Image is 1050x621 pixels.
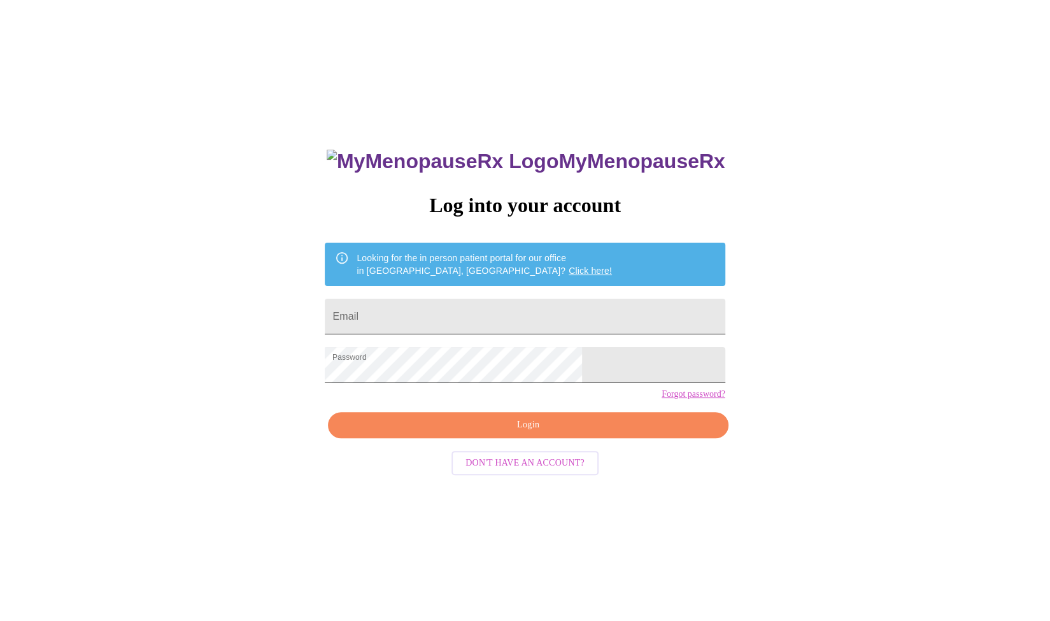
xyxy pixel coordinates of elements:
[465,455,585,471] span: Don't have an account?
[662,389,725,399] a: Forgot password?
[451,451,599,476] button: Don't have an account?
[343,417,713,433] span: Login
[327,150,725,173] h3: MyMenopauseRx
[327,150,558,173] img: MyMenopauseRx Logo
[357,246,612,282] div: Looking for the in person patient portal for our office in [GEOGRAPHIC_DATA], [GEOGRAPHIC_DATA]?
[325,194,725,217] h3: Log into your account
[569,266,612,276] a: Click here!
[448,456,602,467] a: Don't have an account?
[328,412,728,438] button: Login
